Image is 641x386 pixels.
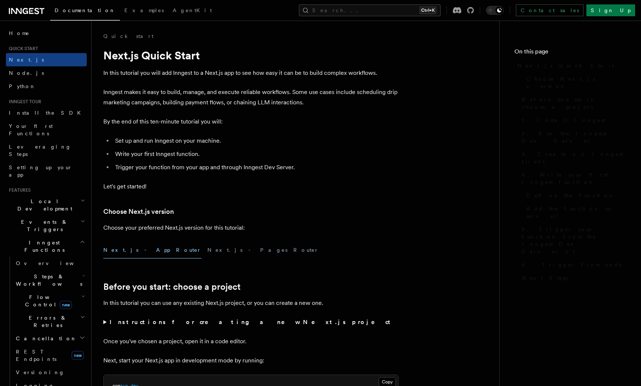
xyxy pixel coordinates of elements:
a: Before you start: choose a project [103,282,241,292]
li: Write your first Inngest function. [113,149,399,159]
button: Errors & Retries [13,311,87,332]
li: Set up and run Inngest on your machine. [113,136,399,146]
a: Versioning [13,366,87,379]
a: Node.js [6,66,87,80]
a: Install the SDK [6,106,87,119]
span: Leveraging Steps [9,144,71,157]
span: Node.js [9,70,44,76]
a: Next.js [6,53,87,66]
a: Leveraging Steps [6,140,87,161]
span: 3. Create an Inngest client [522,150,626,165]
a: Setting up your app [6,161,87,181]
button: Cancellation [13,332,87,345]
button: Search...Ctrl+K [299,4,441,16]
span: AgentKit [173,7,212,13]
span: 4. Write your first Inngest function [522,171,626,186]
a: Contact sales [516,4,583,16]
a: Choose Next.js version [103,206,174,217]
span: Features [6,187,31,193]
button: Toggle dark mode [486,6,504,15]
button: Next.js - App Router [103,242,201,258]
span: Events & Triggers [6,218,80,233]
summary: Instructions for creating a new Next.js project [103,317,399,327]
span: Steps & Workflows [13,273,82,288]
a: 5. Trigger your function from the Inngest Dev Server UI [519,223,626,258]
span: 2. Run the Inngest Dev Server [522,130,626,145]
button: Local Development [6,195,87,215]
span: 1. Install Inngest [522,117,605,124]
button: Flow Controlnew [13,291,87,311]
span: Examples [124,7,164,13]
a: 2. Run the Inngest Dev Server [519,127,626,147]
span: Quick start [6,46,38,52]
span: Add the function to serve() [526,205,626,220]
span: new [60,301,72,309]
span: Home [9,29,30,37]
span: Local Development [6,198,80,212]
span: Setting up your app [9,164,72,178]
a: Your first Functions [6,119,87,140]
button: Next.js - Pages Router [207,242,319,258]
p: Let's get started! [103,181,399,192]
a: Python [6,80,87,93]
span: Define the function [526,192,614,199]
h1: Next.js Quick Start [103,49,399,62]
span: Inngest tour [6,99,41,105]
p: Once you've chosen a project, open it in a code editor. [103,336,399,347]
a: Next.js Quick Start [514,59,626,72]
span: Flow Control [13,293,81,308]
span: Cancellation [13,335,77,342]
span: Next.js [9,57,44,63]
span: Inngest Functions [6,239,80,254]
span: Your first Functions [9,123,53,136]
a: Add the function to serve() [523,202,626,223]
span: Next Steps [522,274,568,282]
span: Python [9,83,36,89]
a: Sign Up [586,4,635,16]
span: Install the SDK [9,110,85,116]
span: REST Endpoints [16,349,56,362]
span: Choose Next.js version [526,75,626,90]
p: In this tutorial you can use any existing Next.js project, or you can create a new one. [103,298,399,308]
a: 4. Write your first Inngest function [519,168,626,189]
span: 6. Trigger from code [522,261,623,268]
span: Overview [16,260,92,266]
a: 1. Install Inngest [519,114,626,127]
p: Inngest makes it easy to build, manage, and execute reliable workflows. Some use cases include sc... [103,87,399,108]
a: Home [6,27,87,40]
span: Versioning [16,369,65,375]
span: Before you start: choose a project [522,96,626,111]
a: Next Steps [519,271,626,285]
span: Errors & Retries [13,314,80,329]
kbd: Ctrl+K [420,7,436,14]
a: Examples [120,2,168,20]
strong: Instructions for creating a new Next.js project [110,319,393,326]
a: Documentation [50,2,120,21]
a: Overview [13,257,87,270]
span: Next.js Quick Start [517,62,614,69]
button: Steps & Workflows [13,270,87,291]
li: Trigger your function from your app and through Inngest Dev Server. [113,162,399,173]
h4: On this page [514,47,626,59]
p: In this tutorial you will add Inngest to a Next.js app to see how easy it can be to build complex... [103,68,399,78]
a: 6. Trigger from code [519,258,626,271]
a: Before you start: choose a project [519,93,626,114]
a: REST Endpointsnew [13,345,87,366]
button: Inngest Functions [6,236,87,257]
a: 3. Create an Inngest client [519,147,626,168]
a: Quick start [103,32,154,40]
a: Define the function [523,189,626,202]
p: Next, start your Next.js app in development mode by running: [103,355,399,366]
span: new [72,351,84,360]
a: AgentKit [168,2,216,20]
p: Choose your preferred Next.js version for this tutorial: [103,223,399,233]
button: Events & Triggers [6,215,87,236]
p: By the end of this ten-minute tutorial you will: [103,117,399,127]
a: Choose Next.js version [523,72,626,93]
span: Documentation [55,7,116,13]
span: 5. Trigger your function from the Inngest Dev Server UI [522,226,626,255]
